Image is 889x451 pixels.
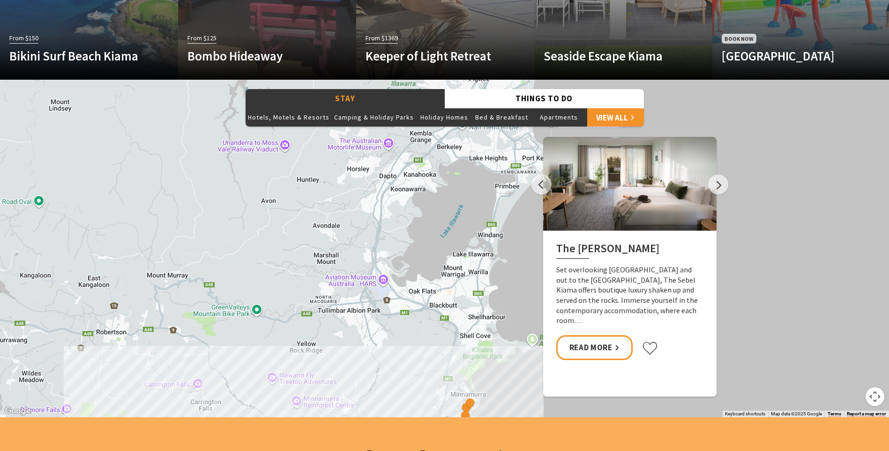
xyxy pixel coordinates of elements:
button: Map camera controls [866,387,884,406]
span: Book Now [722,34,756,44]
h4: Seaside Escape Kiama [544,48,676,63]
button: See detail about Beach House on Johnson [464,397,476,409]
button: Click to favourite The Sebel Kiama [642,341,658,355]
button: See detail about Casa Mar Azul [459,409,471,421]
a: Report a map error [847,411,886,417]
button: Keyboard shortcuts [725,411,765,417]
button: Things To Do [445,89,644,108]
h2: The [PERSON_NAME] [556,242,703,259]
button: Holiday Homes [416,108,473,127]
a: Terms (opens in new tab) [828,411,841,417]
button: Next [708,174,728,195]
button: Stay [246,89,445,108]
h4: Bikini Surf Beach Kiama [9,48,142,63]
h4: Bombo Hideaway [187,48,320,63]
img: Google [2,405,33,417]
span: Map data ©2025 Google [771,411,822,416]
a: Read More [556,335,633,360]
button: Hotels, Motels & Resorts [246,108,332,127]
button: Camping & Holiday Parks [332,108,416,127]
button: Bed & Breakfast [473,108,530,127]
span: From $150 [9,33,38,44]
a: Click to see this area on Google Maps [2,405,33,417]
button: Apartments [530,108,587,127]
h4: Keeper of Light Retreat [366,48,498,63]
p: Set overlooking [GEOGRAPHIC_DATA] and out to the [GEOGRAPHIC_DATA], The Sebel Kiama offers boutiq... [556,265,703,326]
button: Previous [531,174,552,195]
h4: [GEOGRAPHIC_DATA] [722,48,854,63]
a: View All [587,108,644,127]
span: From $125 [187,33,217,44]
span: From $1369 [366,33,398,44]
